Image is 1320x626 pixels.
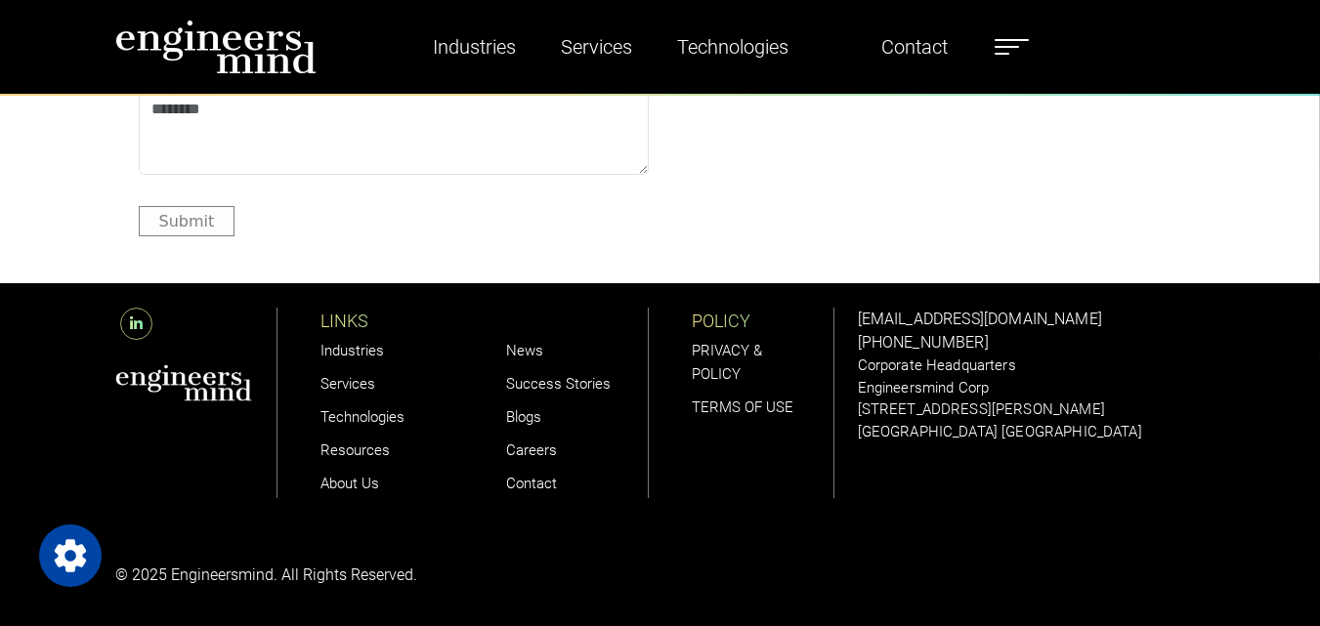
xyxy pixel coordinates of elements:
a: [EMAIL_ADDRESS][DOMAIN_NAME] [858,310,1102,328]
a: Services [320,375,375,393]
a: Blogs [506,408,541,426]
p: [GEOGRAPHIC_DATA] [GEOGRAPHIC_DATA] [858,421,1206,443]
iframe: reCAPTCHA [672,91,969,167]
button: Submit [139,206,235,236]
a: Technologies [320,408,405,426]
a: PRIVACY & POLICY [692,342,762,383]
p: Corporate Headquarters [858,355,1206,377]
p: © 2025 Engineersmind. All Rights Reserved. [115,563,649,587]
a: [PHONE_NUMBER] [858,333,989,352]
a: Contact [506,475,557,492]
p: LINKS [320,308,463,334]
img: aws [115,364,252,401]
a: Success Stories [506,375,611,393]
a: Careers [506,441,557,459]
a: TERMS OF USE [692,398,793,416]
a: Contact [873,24,956,69]
a: Industries [425,24,524,69]
img: logo [115,20,317,74]
a: Resources [320,441,390,459]
a: News [506,342,543,359]
a: Services [553,24,640,69]
a: About Us [320,475,379,492]
a: LinkedIn [115,314,157,333]
p: Engineersmind Corp [858,377,1206,399]
a: Technologies [669,24,796,69]
p: [STREET_ADDRESS][PERSON_NAME] [858,398,1206,421]
a: Industries [320,342,384,359]
p: POLICY [692,308,833,334]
